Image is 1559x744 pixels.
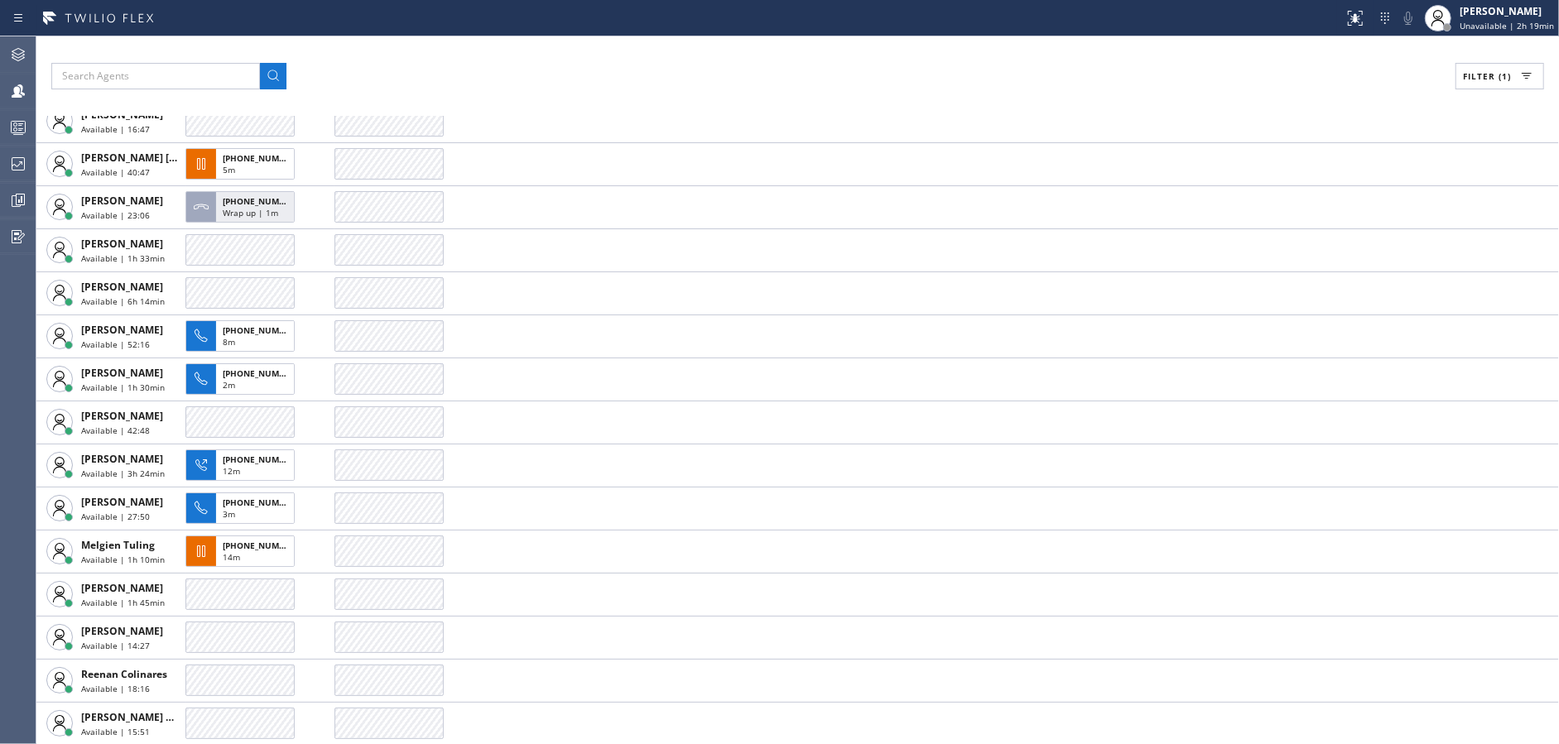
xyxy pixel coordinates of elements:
[1456,63,1544,89] button: Filter (1)
[1460,20,1554,31] span: Unavailable | 2h 19min
[1463,70,1511,82] span: Filter (1)
[81,280,163,294] span: [PERSON_NAME]
[223,497,298,508] span: [PHONE_NUMBER]
[185,186,300,228] button: [PHONE_NUMBER]Wrap up | 1m
[81,409,163,423] span: [PERSON_NAME]
[81,683,150,694] span: Available | 18:16
[1460,4,1554,18] div: [PERSON_NAME]
[185,358,300,400] button: [PHONE_NUMBER]2m
[81,237,163,251] span: [PERSON_NAME]
[223,164,235,175] span: 5m
[185,143,300,185] button: [PHONE_NUMBER]5m
[81,581,163,595] span: [PERSON_NAME]
[81,597,165,608] span: Available | 1h 45min
[81,166,150,178] span: Available | 40:47
[185,487,300,529] button: [PHONE_NUMBER]3m
[81,667,167,681] span: Reenan Colinares
[81,151,248,165] span: [PERSON_NAME] [PERSON_NAME]
[223,551,240,563] span: 14m
[223,195,298,207] span: [PHONE_NUMBER]
[223,465,240,477] span: 12m
[81,511,150,522] span: Available | 27:50
[223,336,235,348] span: 8m
[81,366,163,380] span: [PERSON_NAME]
[81,382,165,393] span: Available | 1h 30min
[223,367,298,379] span: [PHONE_NUMBER]
[81,710,206,724] span: [PERSON_NAME] Guingos
[223,379,235,391] span: 2m
[223,454,298,465] span: [PHONE_NUMBER]
[185,530,300,572] button: [PHONE_NUMBER]14m
[223,207,278,218] span: Wrap up | 1m
[81,726,150,737] span: Available | 15:51
[81,468,165,479] span: Available | 3h 24min
[185,315,300,357] button: [PHONE_NUMBER]8m
[81,252,165,264] span: Available | 1h 33min
[223,324,298,336] span: [PHONE_NUMBER]
[81,295,165,307] span: Available | 6h 14min
[81,452,163,466] span: [PERSON_NAME]
[81,209,150,221] span: Available | 23:06
[223,540,298,551] span: [PHONE_NUMBER]
[81,624,163,638] span: [PERSON_NAME]
[185,444,300,486] button: [PHONE_NUMBER]12m
[1397,7,1420,30] button: Mute
[81,640,150,651] span: Available | 14:27
[81,194,163,208] span: [PERSON_NAME]
[81,338,150,350] span: Available | 52:16
[81,323,163,337] span: [PERSON_NAME]
[81,538,155,552] span: Melgien Tuling
[223,508,235,520] span: 3m
[51,63,260,89] input: Search Agents
[81,425,150,436] span: Available | 42:48
[223,152,298,164] span: [PHONE_NUMBER]
[81,495,163,509] span: [PERSON_NAME]
[81,554,165,565] span: Available | 1h 10min
[81,123,150,135] span: Available | 16:47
